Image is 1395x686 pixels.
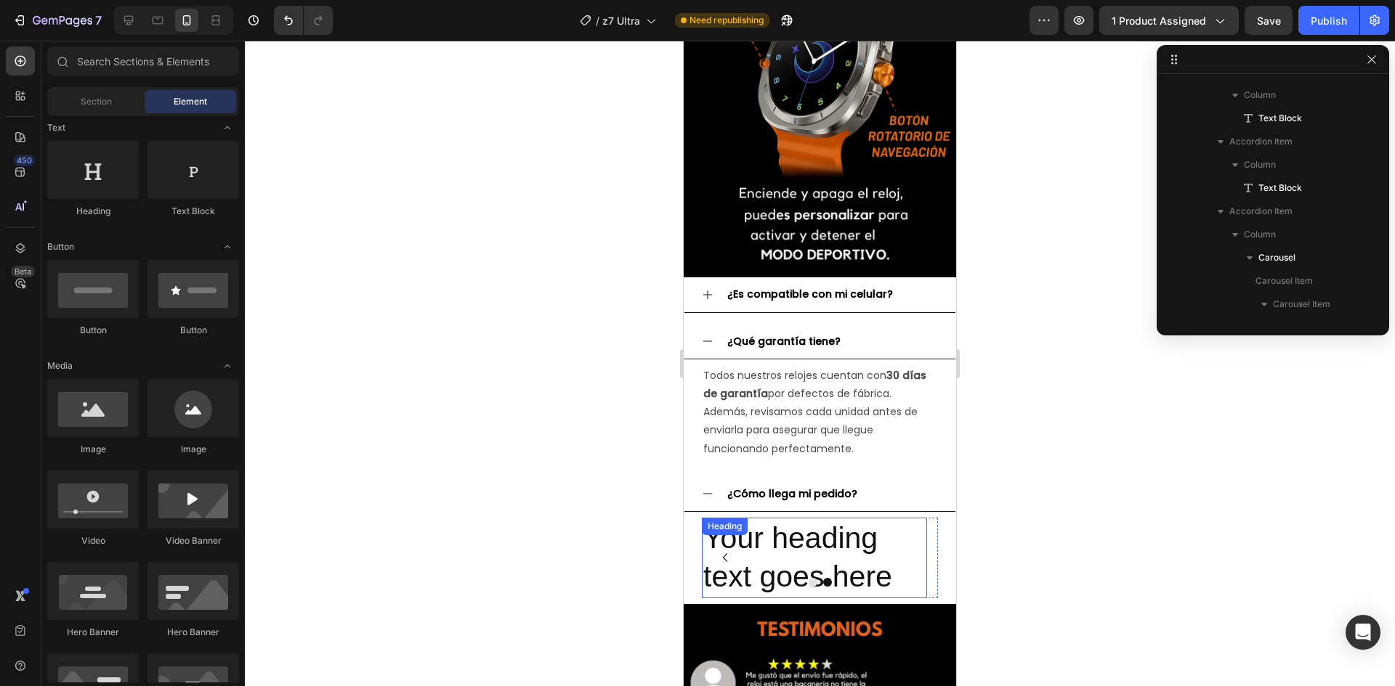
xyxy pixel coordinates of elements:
[1229,204,1293,219] span: Accordion Item
[274,6,333,35] div: Undo/Redo
[47,240,74,253] span: Button
[1244,158,1276,172] span: Column
[47,121,65,134] span: Text
[1258,111,1302,126] span: Text Block
[47,46,239,75] input: Search Sections & Elements
[1244,227,1276,242] span: Column
[81,95,112,108] span: Section
[1229,134,1293,149] span: Accordion Item
[11,266,35,277] div: Beta
[147,626,239,639] div: Hero Banner
[147,324,239,337] div: Button
[690,14,764,27] span: Need republishing
[216,116,239,139] span: Toggle open
[602,13,640,28] span: z7 Ultra
[6,6,108,35] button: 7
[1257,15,1281,27] span: Save
[1112,13,1206,28] span: 1 product assigned
[1245,6,1293,35] button: Save
[174,95,207,108] span: Element
[1311,13,1347,28] div: Publish
[1099,6,1239,35] button: 1 product assigned
[147,534,239,547] div: Video Banner
[147,443,239,456] div: Image
[1298,6,1359,35] button: Publish
[1258,181,1302,195] span: Text Block
[1346,615,1380,650] div: Open Intercom Messenger
[596,13,599,28] span: /
[684,41,956,686] iframe: Design area
[216,235,239,258] span: Toggle open
[1258,250,1295,265] span: Carousel
[47,359,73,372] span: Media
[1244,88,1276,102] span: Column
[47,534,139,547] div: Video
[14,155,35,166] div: 450
[1273,297,1330,311] span: Carousel Item
[47,324,139,337] div: Button
[147,205,239,218] div: Text Block
[95,12,102,29] p: 7
[216,354,239,377] span: Toggle open
[47,626,139,639] div: Hero Banner
[47,443,139,456] div: Image
[1255,274,1313,288] span: Carousel Item
[47,205,139,218] div: Heading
